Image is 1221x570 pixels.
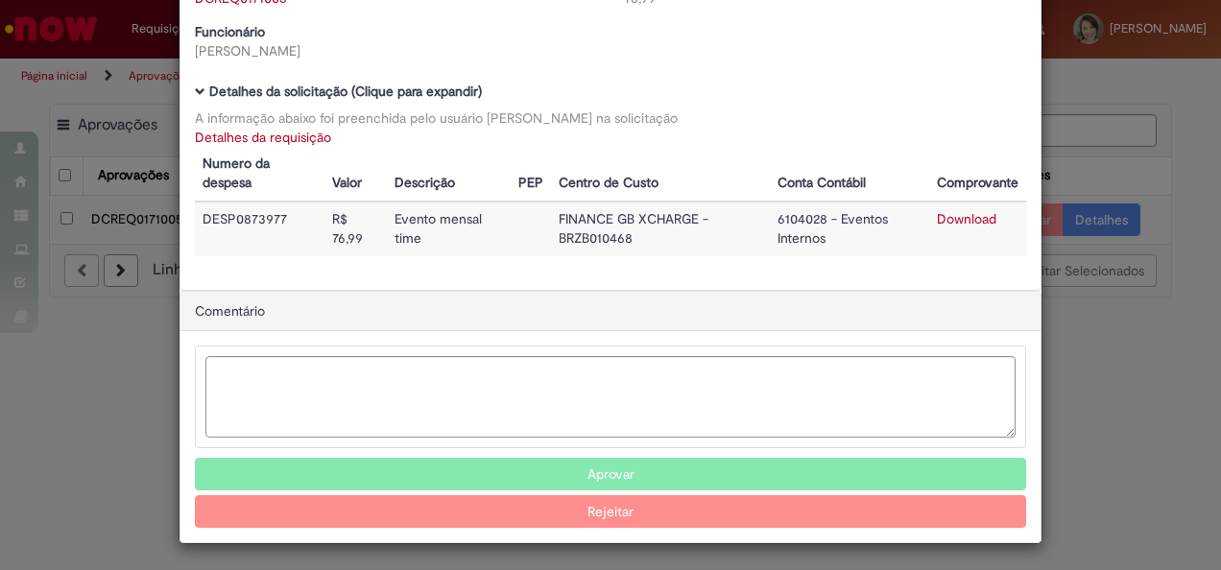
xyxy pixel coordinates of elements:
div: [PERSON_NAME] [195,41,596,60]
td: 6104028 - Eventos Internos [770,202,929,256]
th: Comprovante [929,147,1026,202]
a: Detalhes da requisição [195,129,331,146]
td: DESP0873977 [195,202,324,256]
b: Funcionário [195,23,265,40]
th: Conta Contábil [770,147,929,202]
button: Aprovar [195,458,1026,490]
th: PEP [511,147,551,202]
th: Descrição [387,147,511,202]
a: Download [937,210,996,227]
span: Comentário [195,302,265,320]
div: A informação abaixo foi preenchida pelo usuário [PERSON_NAME] na solicitação [195,108,1026,128]
td: FINANCE GB XCHARGE - BRZB010468 [551,202,769,256]
th: Numero da despesa [195,147,324,202]
th: Valor [324,147,387,202]
h5: Detalhes da solicitação (Clique para expandir) [195,84,1026,99]
td: R$ 76,99 [324,202,387,256]
td: Evento mensal time [387,202,511,256]
b: Detalhes da solicitação (Clique para expandir) [209,83,482,100]
button: Rejeitar [195,495,1026,528]
th: Centro de Custo [551,147,769,202]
